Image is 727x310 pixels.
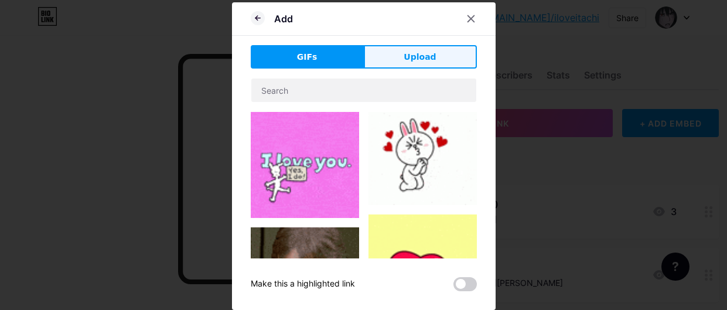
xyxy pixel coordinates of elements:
input: Search [251,79,476,102]
img: Gihpy [251,112,359,218]
button: GIFs [251,45,364,69]
img: Gihpy [368,112,477,205]
div: Make this a highlighted link [251,277,355,291]
span: Upload [404,51,436,63]
button: Upload [364,45,477,69]
span: GIFs [297,51,318,63]
div: Add [274,12,293,26]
